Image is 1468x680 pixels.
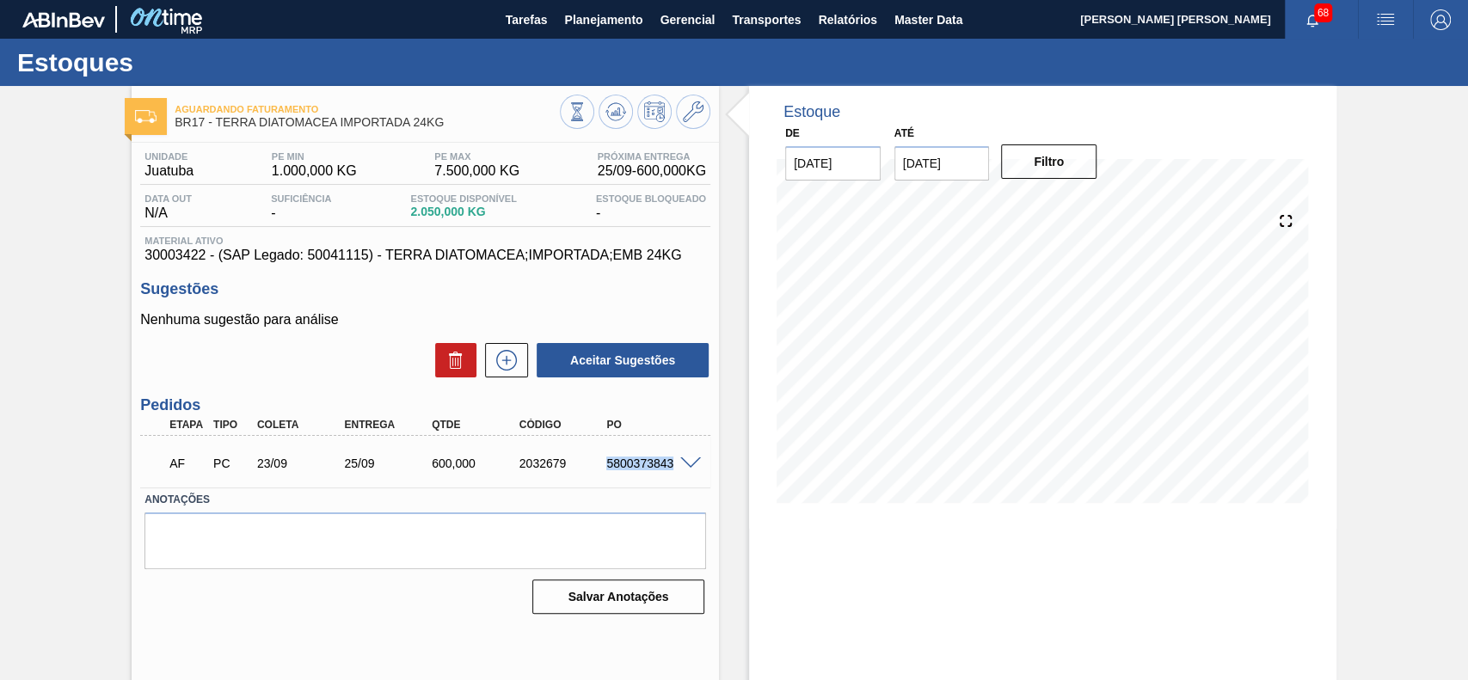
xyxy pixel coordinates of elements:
[894,127,914,139] label: Até
[785,146,881,181] input: dd/mm/yyyy
[427,456,525,470] div: 600,000
[637,95,672,129] button: Programar Estoque
[267,193,335,221] div: -
[476,343,528,377] div: Nova sugestão
[410,205,516,218] span: 2.050,000 KG
[135,110,157,123] img: Ícone
[564,9,642,30] span: Planejamento
[537,343,709,377] button: Aceitar Sugestões
[144,248,706,263] span: 30003422 - (SAP Legado: 50041115) - TERRA DIATOMACEA;IMPORTADA;EMB 24KG
[434,151,519,162] span: PE MAX
[410,193,516,204] span: Estoque Disponível
[894,9,962,30] span: Master Data
[144,487,706,512] label: Anotações
[165,419,210,431] div: Etapa
[894,146,990,181] input: dd/mm/yyyy
[732,9,801,30] span: Transportes
[140,396,710,414] h3: Pedidos
[676,95,710,129] button: Ir ao Master Data / Geral
[506,9,548,30] span: Tarefas
[434,163,519,179] span: 7.500,000 KG
[144,193,192,204] span: Data out
[1285,8,1340,32] button: Notificações
[340,419,437,431] div: Entrega
[169,456,206,470] p: AF
[140,193,196,221] div: N/A
[272,163,357,179] span: 1.000,000 KG
[598,151,706,162] span: Próxima Entrega
[144,163,193,179] span: Juatuba
[165,444,210,482] div: Aguardando Faturamento
[253,456,350,470] div: 23/09/2025
[599,95,633,129] button: Atualizar Gráfico
[785,127,800,139] label: De
[140,280,710,298] h3: Sugestões
[140,312,710,328] p: Nenhuma sugestão para análise
[660,9,716,30] span: Gerencial
[515,419,612,431] div: Código
[783,103,840,121] div: Estoque
[427,419,525,431] div: Qtde
[209,456,254,470] div: Pedido de Compra
[602,456,699,470] div: 5800373843
[560,95,594,129] button: Visão Geral dos Estoques
[144,151,193,162] span: Unidade
[271,193,331,204] span: Suficiência
[144,236,706,246] span: Material ativo
[272,151,357,162] span: PE MIN
[532,579,704,614] button: Salvar Anotações
[1430,9,1451,30] img: Logout
[175,116,560,129] span: BR17 - TERRA DIATOMACEA IMPORTADA 24KG
[1314,3,1332,22] span: 68
[596,193,706,204] span: Estoque Bloqueado
[528,341,710,379] div: Aceitar Sugestões
[515,456,612,470] div: 2032679
[175,104,560,114] span: Aguardando Faturamento
[209,419,254,431] div: Tipo
[1001,144,1096,179] button: Filtro
[253,419,350,431] div: Coleta
[602,419,699,431] div: PO
[340,456,437,470] div: 25/09/2025
[427,343,476,377] div: Excluir Sugestões
[598,163,706,179] span: 25/09 - 600,000 KG
[1375,9,1396,30] img: userActions
[592,193,710,221] div: -
[17,52,322,72] h1: Estoques
[818,9,876,30] span: Relatórios
[22,12,105,28] img: TNhmsLtSVTkK8tSr43FrP2fwEKptu5GPRR3wAAAABJRU5ErkJggg==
